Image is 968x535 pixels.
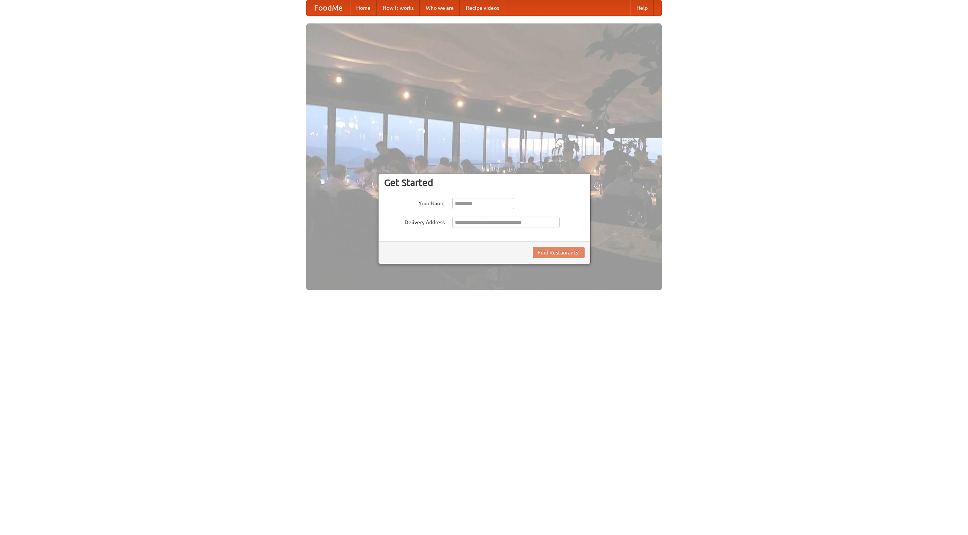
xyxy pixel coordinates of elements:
a: FoodMe [307,0,350,16]
a: Recipe videos [460,0,505,16]
label: Your Name [384,198,445,207]
a: Who we are [420,0,460,16]
a: Help [630,0,654,16]
a: How it works [377,0,420,16]
a: Home [350,0,377,16]
h3: Get Started [384,177,585,188]
button: Find Restaurants! [533,247,585,258]
label: Delivery Address [384,217,445,226]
